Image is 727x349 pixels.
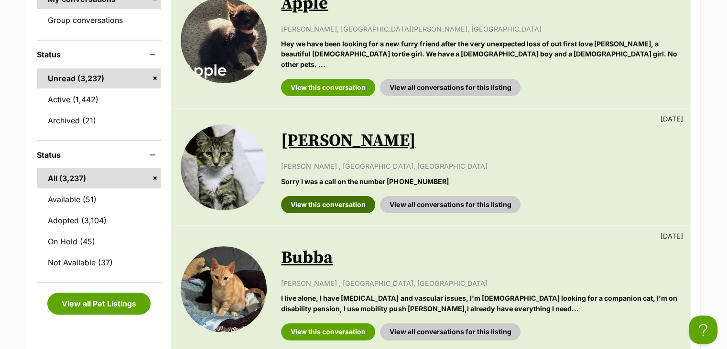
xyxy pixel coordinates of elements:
[37,110,162,131] a: Archived (21)
[380,196,521,213] a: View all conversations for this listing
[281,196,375,213] a: View this conversation
[37,10,162,30] a: Group conversations
[380,79,521,96] a: View all conversations for this listing
[37,68,162,88] a: Unread (3,237)
[181,124,267,210] img: Cher
[37,252,162,273] a: Not Available (37)
[281,247,333,269] a: Bubba
[661,114,683,124] p: [DATE]
[661,231,683,241] p: [DATE]
[37,231,162,251] a: On Hold (45)
[37,50,162,59] header: Status
[281,130,415,152] a: [PERSON_NAME]
[281,161,680,171] p: [PERSON_NAME] , [GEOGRAPHIC_DATA], [GEOGRAPHIC_DATA]
[37,189,162,209] a: Available (51)
[281,79,375,96] a: View this conversation
[281,278,680,288] p: [PERSON_NAME] , [GEOGRAPHIC_DATA], [GEOGRAPHIC_DATA]
[281,176,680,186] p: Sorry I was a call on the number [PHONE_NUMBER]
[281,39,680,69] p: Hey we have been looking for a new furry friend after the very unexpected loss of out first love ...
[281,323,375,340] a: View this conversation
[37,168,162,188] a: All (3,237)
[47,293,151,315] a: View all Pet Listings
[37,89,162,109] a: Active (1,442)
[37,151,162,159] header: Status
[281,24,680,34] p: [PERSON_NAME], [GEOGRAPHIC_DATA][PERSON_NAME], [GEOGRAPHIC_DATA]
[37,210,162,230] a: Adopted (3,104)
[689,316,717,344] iframe: Help Scout Beacon - Open
[380,323,521,340] a: View all conversations for this listing
[181,246,267,332] img: Bubba
[281,293,680,314] p: I live alone, I have [MEDICAL_DATA] and vascular issues, I'm [DEMOGRAPHIC_DATA] looking for a com...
